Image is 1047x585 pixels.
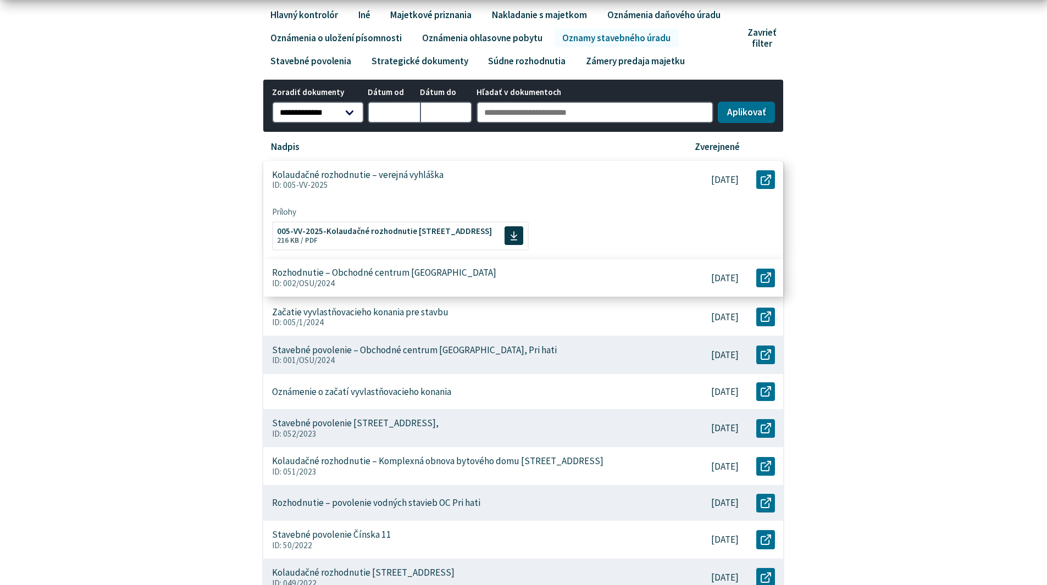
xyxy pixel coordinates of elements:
p: Stavebné povolenie [STREET_ADDRESS], [272,417,439,429]
a: Stavebné povolenia [262,52,359,70]
p: [DATE] [711,534,739,545]
p: Kolaudačné rozhodnutie – Komplexná obnova bytového domu [STREET_ADDRESS] [272,455,603,467]
p: Zverejnené [695,141,740,153]
p: ID: 051/2023 [272,467,661,477]
p: Začatie vyvlastňovacieho konania pre stavbu [272,307,448,318]
span: Prílohy [272,207,775,217]
a: Hlavný kontrolór [262,5,346,24]
span: 216 KB / PDF [277,236,318,245]
p: [DATE] [711,422,739,434]
a: Nakladanie s majetkom [484,5,595,24]
button: Zavrieť filter [744,27,784,49]
span: Dátum od [368,88,420,97]
p: [DATE] [711,311,739,323]
p: ID: 005-VV-2025 [272,180,661,190]
button: Aplikovať [718,102,775,124]
p: ID: 50/2022 [272,541,661,550]
p: [DATE] [711,349,739,361]
p: Nadpis [271,141,300,153]
a: Oznámenia o uložení písomnosti [262,29,409,47]
p: Stavebné povolenie – Obchodné centrum [GEOGRAPHIC_DATA], Pri hati [272,344,557,356]
a: Zámery predaja majetku [578,52,693,70]
span: Hľadať v dokumentoch [477,88,714,97]
a: Majetkové priznania [383,5,480,24]
p: ID: 001/OSU/2024 [272,355,661,365]
span: Dátum do [420,88,472,97]
input: Dátum do [420,102,472,124]
p: Oznámenie o začatí vyvlastňovacieho konania [272,386,451,398]
p: [DATE] [711,272,739,283]
p: [DATE] [711,174,739,186]
p: [DATE] [711,497,739,509]
p: [DATE] [711,461,739,472]
p: ID: 002/OSU/2024 [272,278,661,288]
a: Oznámenia ohlasovne pobytu [414,29,550,47]
p: Kolaudačné rozhodnutie – verejná vyhláška [272,169,444,181]
p: ID: 005/1/2024 [272,317,661,327]
p: [DATE] [711,572,739,583]
a: Oznamy stavebného úradu [555,29,679,47]
p: Stavebné povolenie Čínska 11 [272,529,391,541]
p: Kolaudačné rozhodnutie [STREET_ADDRESS] [272,567,455,578]
p: Rozhodnutie – Obchodné centrum [GEOGRAPHIC_DATA] [272,267,496,278]
a: Strategické dokumenty [363,52,476,70]
span: 005-VV-2025-Kolaudačné rozhodnutie [STREET_ADDRESS] [277,227,492,235]
a: Súdne rozhodnutia [480,52,574,70]
select: Zoradiť dokumenty [272,102,364,124]
input: Dátum od [368,102,420,124]
a: 005-VV-2025-Kolaudačné rozhodnutie [STREET_ADDRESS] 216 KB / PDF [272,221,529,250]
p: [DATE] [711,386,739,398]
span: Zavrieť filter [747,27,776,49]
input: Hľadať v dokumentoch [477,102,714,124]
span: Zoradiť dokumenty [272,88,364,97]
p: ID: 052/2023 [272,429,661,439]
a: Oznámenia daňového úradu [599,5,728,24]
a: Iné [350,5,378,24]
p: Rozhodnutie – povolenie vodných stavieb OC Pri hati [272,497,480,509]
